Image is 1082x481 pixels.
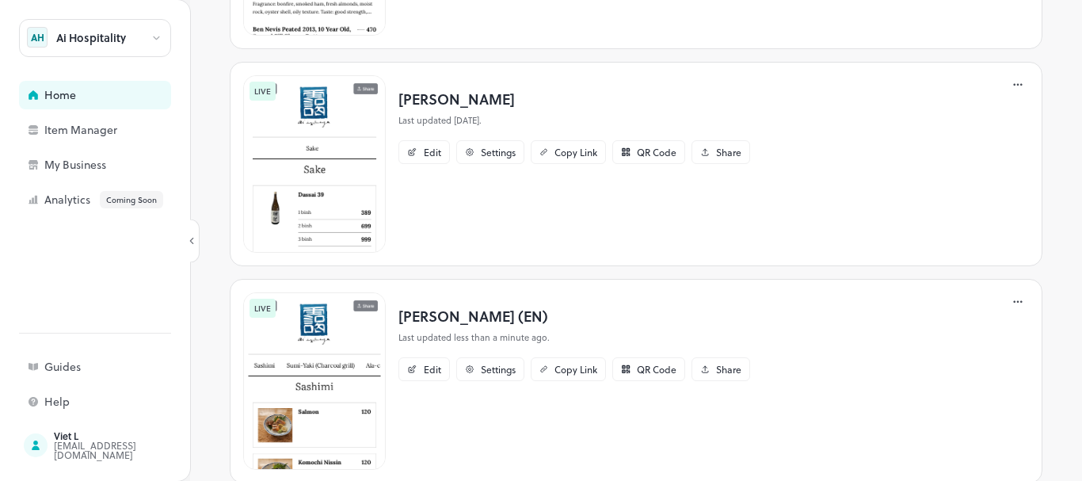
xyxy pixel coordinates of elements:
[27,27,48,48] div: AH
[54,431,203,441] div: Viet L
[44,159,203,170] div: My Business
[716,365,741,374] div: Share
[44,191,203,208] div: Analytics
[44,90,203,101] div: Home
[100,191,163,208] div: Coming Soon
[554,147,597,157] div: Copy Link
[44,124,203,136] div: Item Manager
[56,32,126,44] div: Ai Hospitality
[424,147,441,157] div: Edit
[250,82,276,101] div: LIVE
[716,147,741,157] div: Share
[424,365,441,374] div: Edit
[243,75,386,253] img: 1740123589470fqjvcqck4rg.png
[637,147,676,157] div: QR Code
[44,361,203,372] div: Guides
[398,331,750,345] p: Last updated less than a minute ago.
[398,114,750,128] p: Last updated [DATE].
[481,365,516,374] div: Settings
[243,292,386,470] img: 175829302636014uhudrfm8j.png
[398,305,750,326] p: [PERSON_NAME] (EN)
[481,147,516,157] div: Settings
[44,396,203,407] div: Help
[250,299,276,318] div: LIVE
[54,441,203,460] div: [EMAIL_ADDRESS][DOMAIN_NAME]
[637,365,676,374] div: QR Code
[398,88,750,109] p: [PERSON_NAME]
[554,365,597,374] div: Copy Link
